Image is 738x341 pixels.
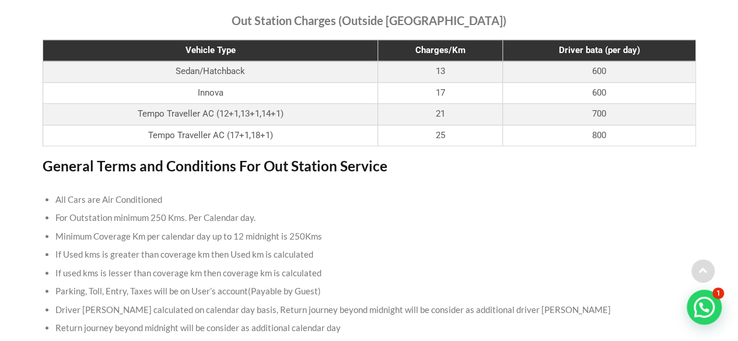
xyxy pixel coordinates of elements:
td: 600 [503,82,695,104]
li: Minimum Coverage Km per calendar day up to 12 midnight is 250Kms [55,227,683,246]
div: 💬 Need help? Open chat [687,290,722,325]
h3: General Terms and Conditions For Out Station Service [43,158,696,174]
li: Driver [PERSON_NAME] calculated on calendar day basis, Return journey beyond midnight will be con... [55,301,683,319]
td: 700 [503,104,695,125]
th: Driver bata (per day) [503,40,695,61]
td: Tempo Traveller AC (17+1,18+1) [43,125,378,146]
h4: Out Station Charges (Outside [GEOGRAPHIC_DATA]) [43,13,696,27]
li: For Outstation minimum 250 Kms. Per Calendar day. [55,209,683,227]
td: Innova [43,82,378,104]
li: If Used kms is greater than coverage km then Used km is calculated [55,245,683,264]
td: Tempo Traveller AC (12+1,13+1,14+1) [43,104,378,125]
td: 800 [503,125,695,146]
th: Charges/Km [378,40,503,61]
li: Return journey beyond midnight will be consider as additional calendar day [55,319,683,338]
th: Vehicle Type [43,40,378,61]
td: 21 [378,104,503,125]
td: 17 [378,82,503,104]
td: 25 [378,125,503,146]
li: If used kms is lesser than coverage km then coverage km is calculated [55,264,683,283]
td: 13 [378,61,503,83]
li: Parking, Toll, Entry, Taxes will be on User’s account(Payable by Guest) [55,282,683,301]
td: Sedan/Hatchback [43,61,378,83]
td: 600 [503,61,695,83]
li: All Cars are Air Conditioned [55,191,683,209]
